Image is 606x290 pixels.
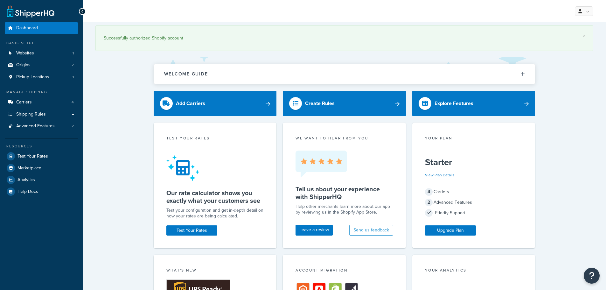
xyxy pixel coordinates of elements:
div: Your Analytics [425,267,523,275]
span: Dashboard [16,25,38,31]
li: Websites [5,47,78,59]
span: 2 [425,199,433,206]
div: Manage Shipping [5,89,78,95]
h5: Starter [425,157,523,167]
div: Successfully authorized Shopify account [104,34,585,43]
div: Basic Setup [5,40,78,46]
a: Origins2 [5,59,78,71]
span: Websites [16,51,34,56]
span: 2 [72,124,74,129]
li: Carriers [5,96,78,108]
button: Open Resource Center [584,268,600,284]
span: 2 [72,62,74,68]
a: Help Docs [5,186,78,197]
a: Advanced Features2 [5,120,78,132]
a: Test Your Rates [5,151,78,162]
div: Advanced Features [425,198,523,207]
p: we want to hear from you [296,135,393,141]
div: What's New [166,267,264,275]
span: 4 [72,100,74,105]
a: Carriers4 [5,96,78,108]
a: Pickup Locations1 [5,71,78,83]
button: Welcome Guide [154,64,535,84]
div: Test your rates [166,135,264,143]
div: Add Carriers [176,99,205,108]
span: Shipping Rules [16,112,46,117]
div: Your Plan [425,135,523,143]
a: Analytics [5,174,78,186]
span: Origins [16,62,31,68]
span: Test Your Rates [17,154,48,159]
span: Carriers [16,100,32,105]
div: Test your configuration and get in-depth detail on how your rates are being calculated. [166,208,264,219]
span: 1 [73,51,74,56]
div: Account Migration [296,267,393,275]
div: Resources [5,144,78,149]
span: Marketplace [17,166,41,171]
h2: Welcome Guide [164,72,208,76]
button: Send us feedback [349,225,393,236]
span: Pickup Locations [16,74,49,80]
li: Advanced Features [5,120,78,132]
h5: Our rate calculator shows you exactly what your customers see [166,189,264,204]
span: 4 [425,188,433,196]
a: Marketplace [5,162,78,174]
span: 1 [73,74,74,80]
div: Carriers [425,187,523,196]
a: Explore Features [412,91,535,116]
p: Help other merchants learn more about our app by reviewing us in the Shopify App Store. [296,204,393,215]
li: Origins [5,59,78,71]
a: View Plan Details [425,172,455,178]
span: Help Docs [17,189,38,195]
h5: Tell us about your experience with ShipperHQ [296,185,393,201]
a: Websites1 [5,47,78,59]
div: Priority Support [425,209,523,217]
a: Leave a review [296,225,333,236]
span: Advanced Features [16,124,55,129]
li: Pickup Locations [5,71,78,83]
a: Create Rules [283,91,406,116]
a: Upgrade Plan [425,225,476,236]
a: Test Your Rates [166,225,217,236]
span: Analytics [17,177,35,183]
div: Explore Features [435,99,473,108]
a: Shipping Rules [5,109,78,120]
a: Add Carriers [154,91,277,116]
a: Dashboard [5,22,78,34]
div: Create Rules [305,99,335,108]
a: × [582,34,585,39]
